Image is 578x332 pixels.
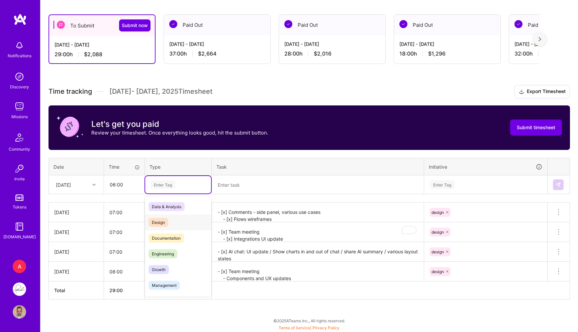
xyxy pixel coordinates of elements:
img: right [539,37,541,41]
span: design [431,249,444,254]
input: HH:MM [104,203,144,221]
div: 37:00 h [169,50,265,57]
div: Invite [14,175,25,182]
img: Community [11,130,27,146]
a: Pearl: Product Team [11,282,28,296]
img: bell [13,39,26,52]
div: [DATE] - [DATE] [284,40,380,48]
span: [DATE] - [DATE] , 2025 Timesheet [109,87,212,96]
div: [DATE] [54,209,98,216]
div: Time [109,163,140,170]
span: Time tracking [49,87,92,96]
img: To Submit [57,21,65,29]
input: HH:MM [104,243,144,261]
textarea: - [x] AI chat: UI update / Show charts in and out of chat / share AI summary / various layout sta... [212,243,423,261]
div: [DATE] [54,268,98,275]
i: icon Download [519,88,524,95]
div: A [13,260,26,273]
div: Missions [11,113,28,120]
span: $2,016 [314,50,331,57]
span: $1,296 [428,50,446,57]
a: A [11,260,28,273]
h3: Let's get you paid [91,119,268,129]
div: [DATE] - [DATE] [55,41,150,48]
span: design [431,269,444,274]
img: Invite [13,162,26,175]
button: Submit timesheet [510,119,562,136]
span: design [431,230,444,235]
img: User Avatar [13,305,26,319]
img: Pearl: Product Team [13,282,26,296]
textarea: - [x] Comments - side panel, various use cases - [x] Flows wireframes [212,203,423,222]
textarea: To enrich screen reader interactions, please activate Accessibility in Grammarly extension settings [212,223,423,242]
div: [DATE] - [DATE] [169,40,265,48]
img: Paid Out [514,20,522,28]
img: tokens [15,194,23,201]
img: coin [57,113,83,140]
div: Enter Tag [430,179,455,190]
span: Data & Analysis [149,202,185,211]
span: Engineering [149,249,177,258]
div: To Submit [49,15,155,36]
div: Paid Out [279,15,385,35]
img: Paid Out [284,20,292,28]
a: Privacy Policy [312,325,340,330]
th: 29:00 [104,281,145,300]
span: $2,664 [198,50,216,57]
div: [DATE] [54,248,98,255]
div: © 2025 ATeams Inc., All rights reserved. [40,312,578,329]
div: Enter Tag [151,179,175,190]
a: User Avatar [11,305,28,319]
span: Submit now [122,22,148,29]
div: Paid Out [394,15,500,35]
div: [DOMAIN_NAME] [3,233,36,240]
i: icon Chevron [92,183,96,186]
p: Review your timesheet. Once everything looks good, hit the submit button. [91,129,268,136]
img: guide book [13,220,26,233]
textarea: - [x] Team meeting - Components and UX updates - AI chat updates [212,262,423,281]
th: Type [145,158,212,175]
div: Notifications [8,52,31,59]
div: Initiative [429,163,543,171]
div: Paid Out [164,15,270,35]
img: Paid Out [399,20,407,28]
button: Export Timesheet [514,85,570,98]
div: 28:00 h [284,50,380,57]
div: 29:00 h [55,51,150,58]
span: | [279,325,340,330]
th: Task [212,158,424,175]
div: Tokens [13,203,26,211]
span: Management [149,281,180,290]
img: teamwork [13,100,26,113]
th: Date [49,158,104,175]
span: design [431,210,444,215]
div: [DATE] [54,229,98,236]
div: Discovery [10,83,29,90]
span: Design [149,218,168,227]
div: [DATE] - [DATE] [399,40,495,48]
img: logo [13,13,27,25]
span: Documentation [149,234,184,243]
button: Submit now [119,19,151,31]
div: 18:00 h [399,50,495,57]
img: Paid Out [169,20,177,28]
a: Terms of Service [279,325,310,330]
input: HH:MM [104,263,144,280]
span: $2,088 [84,51,102,58]
img: discovery [13,70,26,83]
input: HH:MM [104,176,144,193]
div: [DATE] [56,181,71,188]
th: Total [49,281,104,300]
span: Growth [149,265,169,274]
span: Submit timesheet [517,124,555,131]
img: Submit [556,182,561,187]
div: Community [9,146,30,153]
input: HH:MM [104,223,144,241]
